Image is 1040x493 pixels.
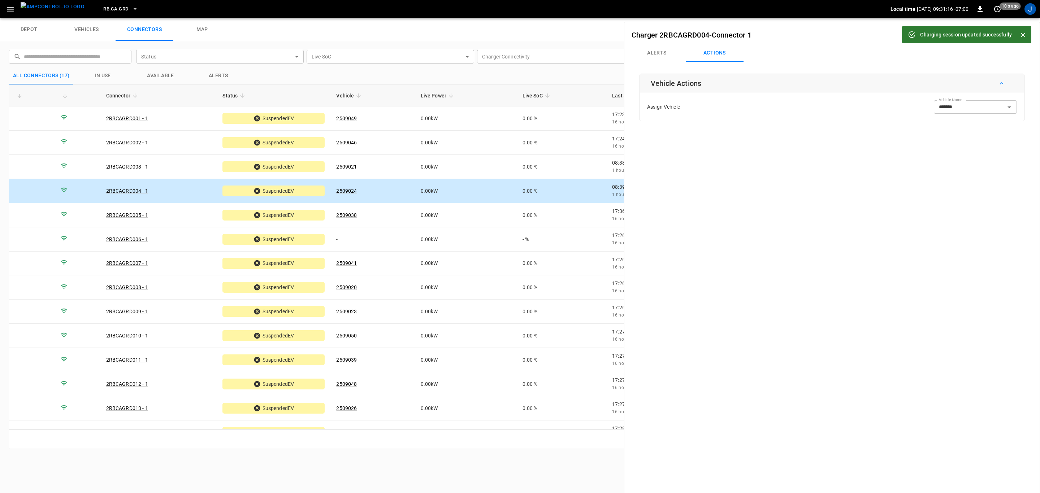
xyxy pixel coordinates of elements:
[612,376,739,384] p: 17:27
[336,405,357,411] a: 2509026
[106,115,148,121] a: 2RBCAGRD001 - 1
[612,385,640,390] span: 16 hours ago
[686,44,744,62] button: Actions
[612,135,739,142] p: 17:24
[58,18,116,41] a: vehicles
[336,164,357,170] a: 2509021
[517,203,607,227] td: 0.00 %
[222,427,325,438] div: SuspendedEV
[336,260,357,266] a: 2509041
[106,309,148,314] a: 2RBCAGRD009 - 1
[336,212,357,218] a: 2509038
[222,258,325,269] div: SuspendedEV
[517,155,607,179] td: 0.00 %
[106,381,148,387] a: 2RBCAGRD012 - 1
[612,144,640,149] span: 16 hours ago
[517,372,607,396] td: 0.00 %
[415,300,517,324] td: 0.00 kW
[21,2,84,11] img: ampcontrol.io logo
[336,284,357,290] a: 2509020
[222,330,325,341] div: SuspendedEV
[939,97,962,103] label: Vehicle Name
[612,256,739,263] p: 17:26
[173,18,231,41] a: map
[336,91,363,100] span: Vehicle
[415,179,517,203] td: 0.00 kW
[612,265,640,270] span: 16 hours ago
[1004,102,1014,112] button: Open
[106,284,148,290] a: 2RBCAGRD008 - 1
[612,328,739,335] p: 17:27
[612,288,640,293] span: 16 hours ago
[712,31,751,39] a: Connector 1
[106,140,148,145] a: 2RBCAGRD002 - 1
[336,309,357,314] a: 2509023
[106,91,140,100] span: Connector
[628,44,686,62] button: Alerts
[222,354,325,365] div: SuspendedEV
[612,216,640,221] span: 16 hours ago
[612,304,739,311] p: 17:26
[415,155,517,179] td: 0.00 kW
[523,91,552,100] span: Live SoC
[612,313,640,318] span: 16 hours ago
[612,409,640,414] span: 16 hours ago
[106,188,148,194] a: 2RBCAGRD004 - 1
[222,282,325,293] div: SuspendedEV
[222,306,325,317] div: SuspendedEV
[132,67,190,84] button: Available
[106,260,148,266] a: 2RBCAGRD007 - 1
[890,5,915,13] p: Local time
[1018,30,1028,40] button: Close
[415,252,517,276] td: 0.00 kW
[222,91,247,100] span: Status
[336,188,357,194] a: 2509024
[222,186,325,196] div: SuspendedEV
[415,324,517,348] td: 0.00 kW
[415,203,517,227] td: 0.00 kW
[651,78,701,89] h6: Vehicle Actions
[415,396,517,420] td: 0.00 kW
[415,106,517,131] td: 0.00 kW
[647,103,680,111] p: Assign Vehicle
[517,324,607,348] td: 0.00 %
[336,115,357,121] a: 2509049
[415,131,517,155] td: 0.00 kW
[612,337,640,342] span: 16 hours ago
[612,352,739,359] p: 17:27
[612,280,739,287] p: 17:26
[106,164,148,170] a: 2RBCAGRD003 - 1
[330,227,415,252] td: -
[100,2,140,16] button: RB.CA.GRD
[612,232,739,239] p: 17:26
[106,333,148,339] a: 2RBCAGRD010 - 1
[612,168,635,173] span: 1 hour ago
[9,67,74,84] button: All Connectors (17)
[517,396,607,420] td: 0.00 %
[330,420,415,445] td: -
[517,348,607,372] td: 0.00 %
[517,179,607,203] td: 0.00 %
[106,357,148,363] a: 2RBCAGRD011 - 1
[336,333,357,339] a: 2509050
[612,119,640,125] span: 16 hours ago
[415,420,517,445] td: 0.00 kW
[632,29,751,41] h6: -
[415,275,517,300] td: 0.00 kW
[106,236,148,242] a: 2RBCAGRD006 - 1
[612,159,739,166] p: 08:38
[415,372,517,396] td: 0.00 kW
[612,192,635,197] span: 1 hour ago
[517,227,607,252] td: - %
[517,131,607,155] td: 0.00 %
[106,405,148,411] a: 2RBCAGRD013 - 1
[222,379,325,389] div: SuspendedEV
[415,227,517,252] td: 0.00 kW
[116,18,173,41] a: connectors
[222,234,325,245] div: SuspendedEV
[612,91,664,100] span: Last Session Start
[421,91,456,100] span: Live Power
[190,67,247,84] button: Alerts
[992,3,1003,15] button: set refresh interval
[222,113,325,124] div: SuspendedEV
